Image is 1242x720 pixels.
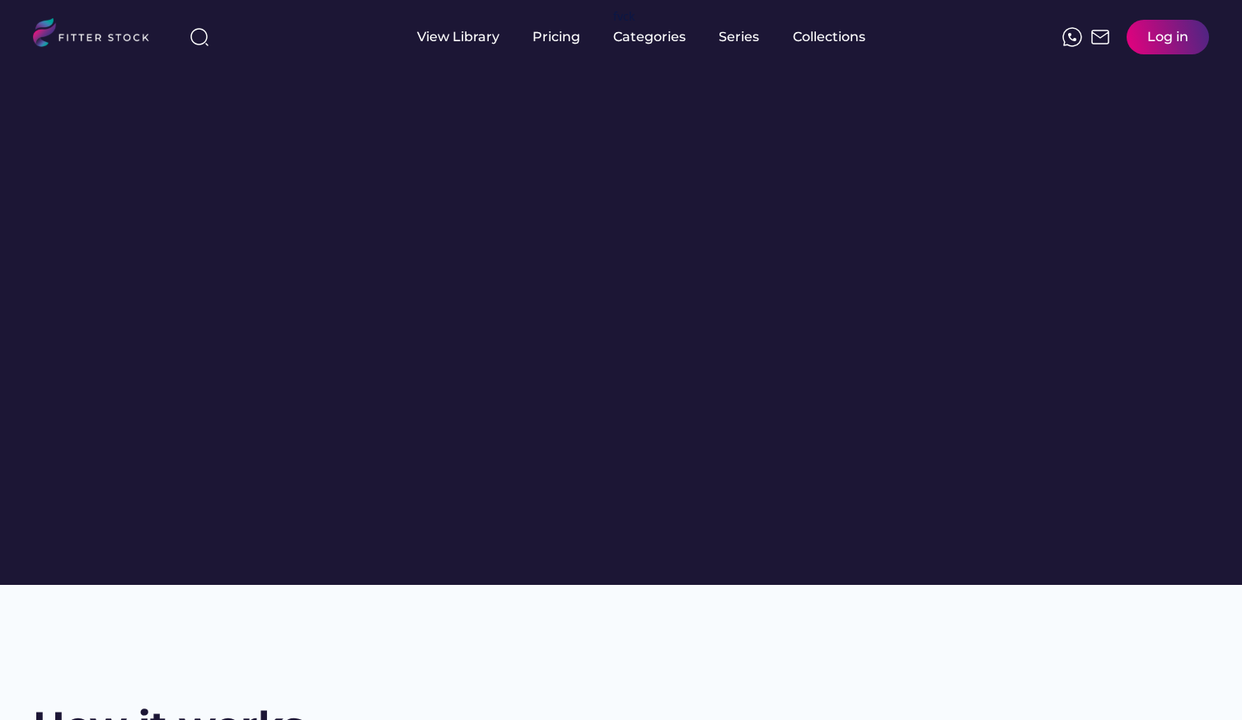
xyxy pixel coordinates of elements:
[793,28,865,46] div: Collections
[1090,27,1110,47] img: Frame%2051.svg
[719,28,760,46] div: Series
[1147,28,1188,46] div: Log in
[613,8,635,25] div: fvck
[532,28,580,46] div: Pricing
[1062,27,1082,47] img: meteor-icons_whatsapp%20%281%29.svg
[33,18,163,52] img: LOGO.svg
[190,27,209,47] img: search-normal%203.svg
[613,28,686,46] div: Categories
[417,28,499,46] div: View Library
